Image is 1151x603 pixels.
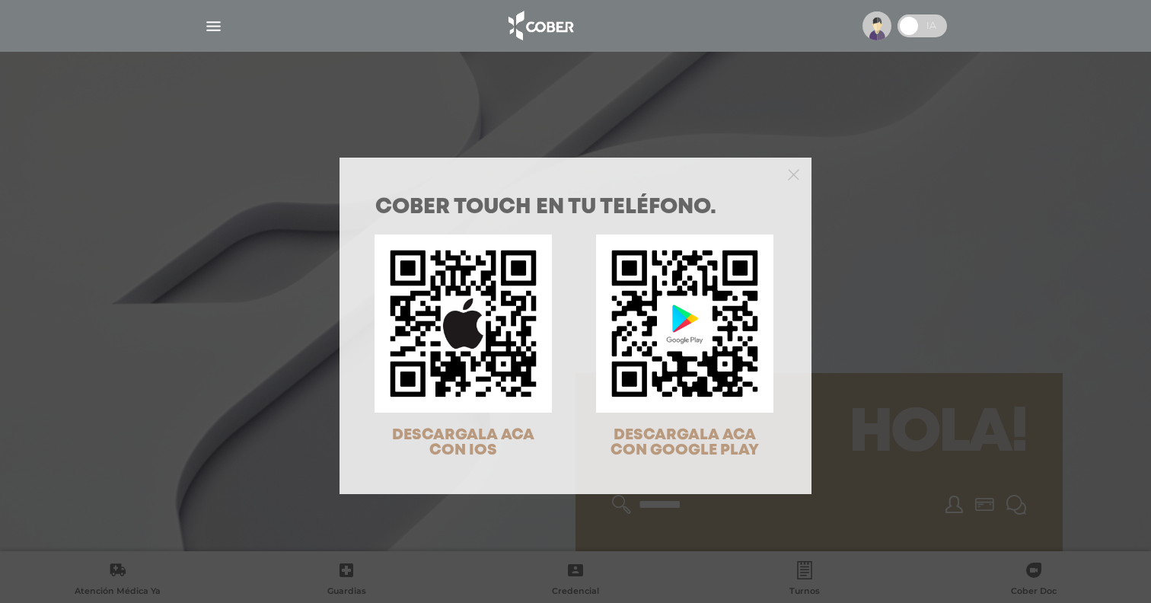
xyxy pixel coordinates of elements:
img: qr-code [375,234,552,412]
h1: COBER TOUCH en tu teléfono. [375,197,776,219]
button: Close [788,167,799,180]
span: DESCARGALA ACA CON IOS [392,428,534,458]
img: qr-code [596,234,773,412]
span: DESCARGALA ACA CON GOOGLE PLAY [611,428,759,458]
